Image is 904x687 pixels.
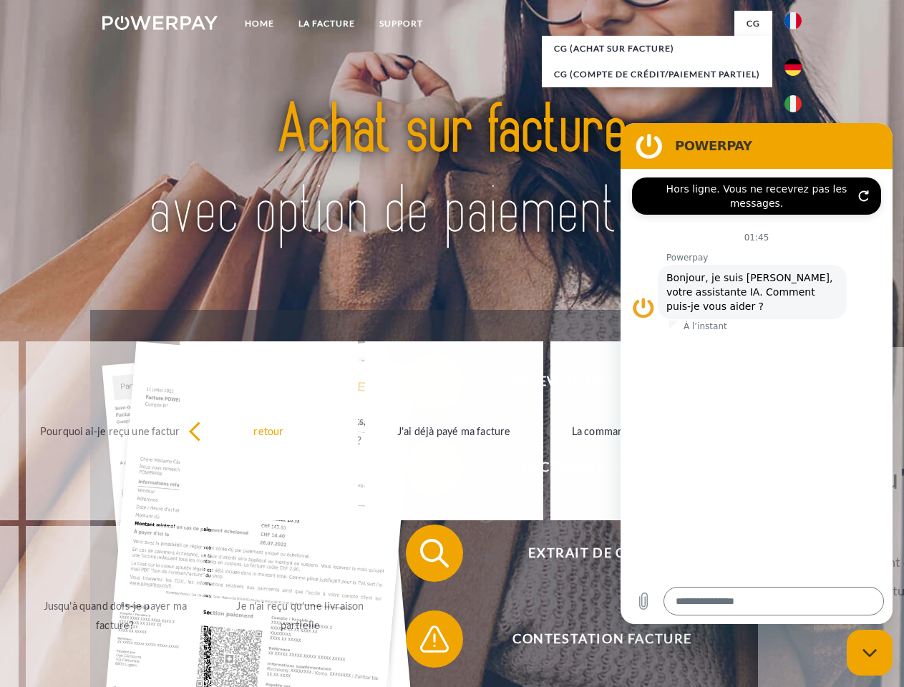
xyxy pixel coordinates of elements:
[542,36,772,62] a: CG (achat sur facture)
[406,525,778,582] button: Extrait de compte
[417,535,452,571] img: qb_search.svg
[427,525,777,582] span: Extrait de compte
[559,421,720,440] div: La commande a été renvoyée
[233,11,286,36] a: Home
[784,59,802,76] img: de
[784,95,802,112] img: it
[621,123,893,624] iframe: Fenêtre de messagerie
[286,11,367,36] a: LA FACTURE
[847,630,893,676] iframe: Bouton de lancement de la fenêtre de messagerie, conversation en cours
[542,62,772,87] a: CG (Compte de crédit/paiement partiel)
[374,421,535,440] div: J'ai déjà payé ma facture
[367,11,435,36] a: Support
[220,596,381,635] div: Je n'ai reçu qu'une livraison partielle
[34,421,195,440] div: Pourquoi ai-je reçu une facture?
[406,610,778,668] button: Contestation Facture
[784,12,802,29] img: fr
[427,610,777,668] span: Contestation Facture
[102,16,218,30] img: logo-powerpay-white.svg
[34,596,195,635] div: Jusqu'à quand dois-je payer ma facture?
[188,421,349,440] div: retour
[734,11,772,36] a: CG
[137,69,767,274] img: title-powerpay_fr.svg
[417,621,452,657] img: qb_warning.svg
